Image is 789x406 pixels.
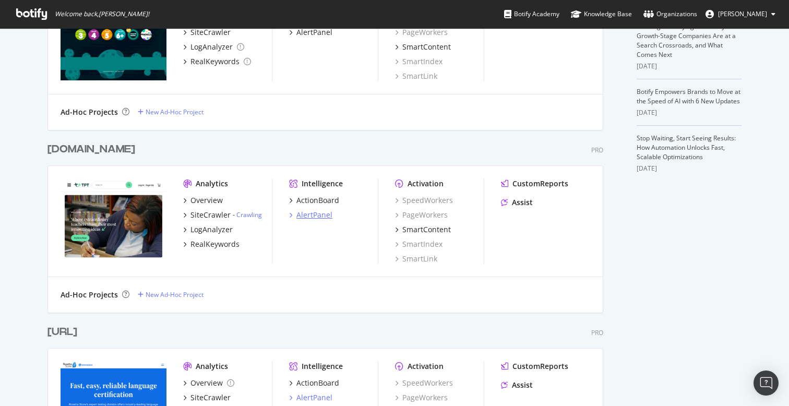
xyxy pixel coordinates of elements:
div: [URL] [47,325,77,340]
div: CustomReports [512,178,568,189]
div: [DATE] [637,62,742,71]
a: PageWorkers [395,210,448,220]
div: - [233,210,262,219]
a: Assist [501,380,533,390]
a: Overview [183,195,223,206]
div: RealKeywords [190,56,240,67]
a: New Ad-Hoc Project [138,290,204,299]
a: New Ad-Hoc Project [138,108,204,116]
div: Analytics [196,361,228,372]
a: SpeedWorkers [395,195,453,206]
a: SmartIndex [395,56,443,67]
div: Overview [190,195,223,206]
a: Assist [501,197,533,208]
div: SiteCrawler [190,210,231,220]
div: Analytics [196,178,228,189]
a: LogAnalyzer [183,224,233,235]
button: [PERSON_NAME] [697,6,784,22]
div: Intelligence [302,178,343,189]
div: Assist [512,197,533,208]
div: [DATE] [637,108,742,117]
div: SmartContent [402,42,451,52]
a: PageWorkers [395,392,448,403]
a: AlertPanel [289,27,332,38]
div: Botify Academy [504,9,559,19]
div: LogAnalyzer [190,42,233,52]
div: Ad-Hoc Projects [61,107,118,117]
div: LogAnalyzer [190,224,233,235]
span: John McLendon [718,9,767,18]
a: SiteCrawler- Crawling [183,210,262,220]
div: AlertPanel [296,27,332,38]
a: SmartLink [395,254,437,264]
a: [URL] [47,325,81,340]
a: Crawling [236,210,262,219]
a: CustomReports [501,178,568,189]
div: AlertPanel [296,392,332,403]
div: Activation [408,178,444,189]
img: teacherspayteachers.com [61,178,166,263]
a: AlertPanel [289,210,332,220]
div: Pro [591,146,603,154]
div: New Ad-Hoc Project [146,108,204,116]
div: SmartContent [402,224,451,235]
div: Organizations [643,9,697,19]
a: ActionBoard [289,195,339,206]
div: [DATE] [637,164,742,173]
a: SmartIndex [395,239,443,249]
a: SmartLink [395,71,437,81]
div: Intelligence [302,361,343,372]
a: ActionBoard [289,378,339,388]
a: LogAnalyzer [183,42,244,52]
span: Welcome back, [PERSON_NAME] ! [55,10,149,18]
a: Botify Empowers Brands to Move at the Speed of AI with 6 New Updates [637,87,740,105]
div: SiteCrawler [190,392,231,403]
div: AlertPanel [296,210,332,220]
a: RealKeywords [183,56,251,67]
a: SmartContent [395,224,451,235]
a: AlertPanel [289,392,332,403]
div: Knowledge Base [571,9,632,19]
div: CustomReports [512,361,568,372]
a: SpeedWorkers [395,378,453,388]
div: Assist [512,380,533,390]
a: SmartContent [395,42,451,52]
div: New Ad-Hoc Project [146,290,204,299]
div: SiteCrawler [190,27,231,38]
a: [DOMAIN_NAME] [47,142,139,157]
a: Overview [183,378,234,388]
div: Overview [190,378,223,388]
div: ActionBoard [296,195,339,206]
div: [DOMAIN_NAME] [47,142,135,157]
a: CustomReports [501,361,568,372]
div: Ad-Hoc Projects [61,290,118,300]
a: Stop Waiting, Start Seeing Results: How Automation Unlocks Fast, Scalable Optimizations [637,134,736,161]
div: RealKeywords [190,239,240,249]
div: Pro [591,328,603,337]
a: SiteCrawler [183,392,231,403]
div: Activation [408,361,444,372]
div: Open Intercom Messenger [754,371,779,396]
a: PageWorkers [395,27,448,38]
a: SiteCrawler [183,27,231,38]
a: Leveling the Playing Field: Why Growth-Stage Companies Are at a Search Crossroads, and What Comes... [637,22,736,59]
a: RealKeywords [183,239,240,249]
div: ActionBoard [296,378,339,388]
